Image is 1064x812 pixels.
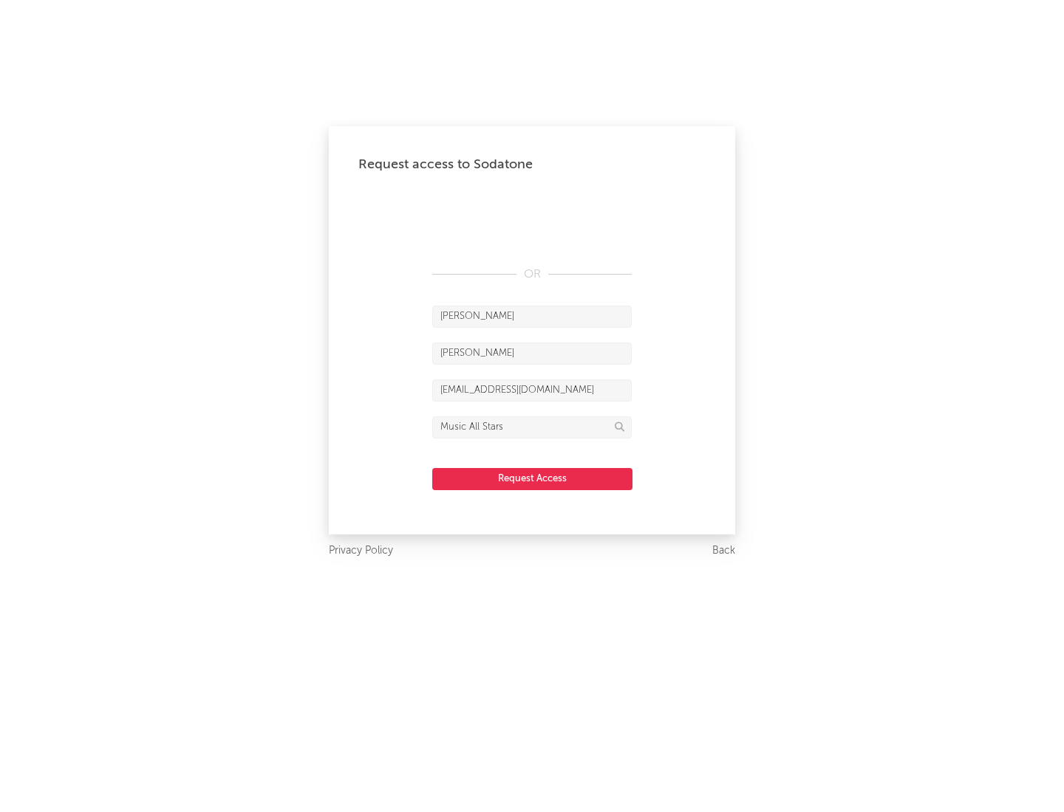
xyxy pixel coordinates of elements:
button: Request Access [432,468,632,490]
input: Division [432,416,632,438]
a: Back [712,542,735,560]
div: OR [432,266,632,283]
input: Email [432,379,632,402]
div: Request access to Sodatone [358,156,706,173]
a: Privacy Policy [329,542,393,560]
input: Last Name [432,343,632,365]
input: First Name [432,306,632,328]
